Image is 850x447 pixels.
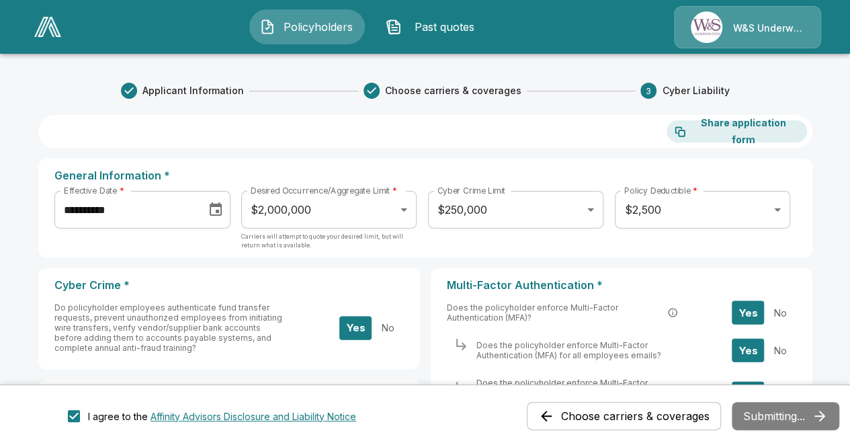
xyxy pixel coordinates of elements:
img: Policyholders Icon [259,19,275,35]
label: Cyber Crime Limit [437,185,505,196]
span: Applicant Information [142,84,244,97]
div: $2,000,000 [241,191,416,229]
div: $250,000 [428,191,603,229]
span: Do policyholder employees authenticate fund transfer requests, prevent unauthorized employees fro... [54,302,282,353]
button: Multi-Factor Authentication (MFA) is a security process that requires users to provide two or mor... [666,306,679,319]
label: Desired Occurrence/Aggregate Limit [251,185,397,196]
button: Yes [732,381,764,405]
button: No [371,316,403,339]
span: Choose carriers & coverages [385,84,521,97]
button: Yes [339,316,372,339]
button: Yes [732,301,764,325]
button: Share application form [667,120,807,143]
span: Does the policyholder enforce Multi-Factor Authentication (MFA) for all employees remote access? [476,378,660,408]
span: Policyholders [281,19,355,35]
p: Carriers will attempt to quote your desired limit, but will return what is available. [241,232,416,259]
button: Choose carriers & coverages [527,402,721,430]
div: I agree to the [88,409,356,423]
button: Policyholders IconPolicyholders [249,9,365,44]
span: Cyber Liability [662,84,729,97]
button: Yes [732,339,764,362]
img: AA Logo [34,17,61,37]
button: I agree to the [151,409,356,423]
button: Choose date, selected date is Oct 21, 2025 [202,196,229,223]
div: $2,500 [615,191,790,229]
span: Does the policyholder enforce Multi-Factor Authentication (MFA) for all employees emails? [476,340,661,360]
span: Past quotes [407,19,481,35]
button: No [763,381,796,405]
text: 3 [646,86,651,96]
button: No [763,301,796,325]
button: No [763,339,796,362]
button: Past quotes IconPast quotes [376,9,491,44]
span: Does the policyholder enforce Multi-Factor Authentication (MFA)? [447,302,664,323]
label: Policy Deductible [624,185,697,196]
p: Multi-Factor Authentication * [447,279,796,292]
p: Cyber Crime * [54,279,404,292]
label: Effective Date [64,185,124,196]
img: Past quotes Icon [386,19,402,35]
p: General Information * [54,169,796,182]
